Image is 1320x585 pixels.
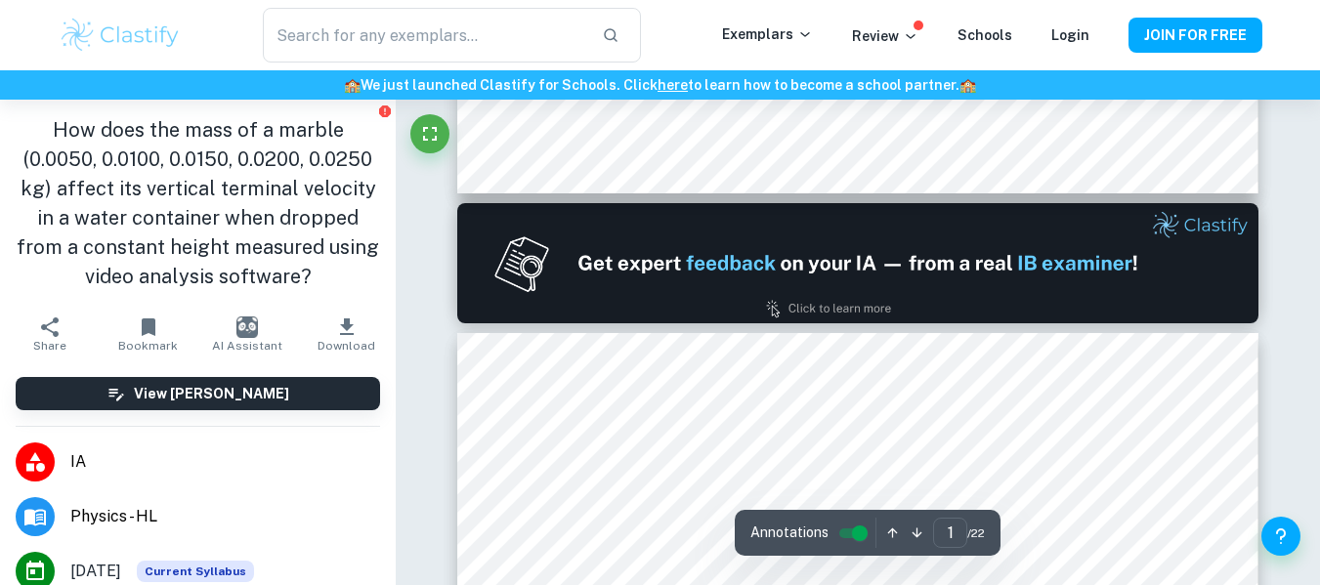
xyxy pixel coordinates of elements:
[958,27,1012,43] a: Schools
[457,203,1258,323] img: Ad
[750,522,829,543] span: Annotations
[852,25,918,47] p: Review
[4,74,1316,96] h6: We just launched Clastify for Schools. Click to learn how to become a school partner.
[33,339,66,353] span: Share
[1051,27,1089,43] a: Login
[99,307,197,361] button: Bookmark
[1128,18,1262,53] button: JOIN FOR FREE
[137,561,254,582] span: Current Syllabus
[658,77,688,93] a: here
[16,377,380,410] button: View [PERSON_NAME]
[198,307,297,361] button: AI Assistant
[70,505,380,528] span: Physics - HL
[967,524,985,542] span: / 22
[134,383,289,404] h6: View [PERSON_NAME]
[70,450,380,474] span: IA
[137,561,254,582] div: This exemplar is based on the current syllabus. Feel free to refer to it for inspiration/ideas wh...
[16,115,380,291] h1: How does the mass of a marble (0.0050, 0.0100, 0.0150, 0.0200, 0.0250 kg) affect its vertical ter...
[344,77,361,93] span: 🏫
[263,8,585,63] input: Search for any exemplars...
[1261,517,1300,556] button: Help and Feedback
[959,77,976,93] span: 🏫
[297,307,396,361] button: Download
[377,104,392,118] button: Report issue
[70,560,121,583] span: [DATE]
[59,16,183,55] img: Clastify logo
[236,316,258,338] img: AI Assistant
[212,339,282,353] span: AI Assistant
[318,339,375,353] span: Download
[722,23,813,45] p: Exemplars
[410,114,449,153] button: Fullscreen
[118,339,178,353] span: Bookmark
